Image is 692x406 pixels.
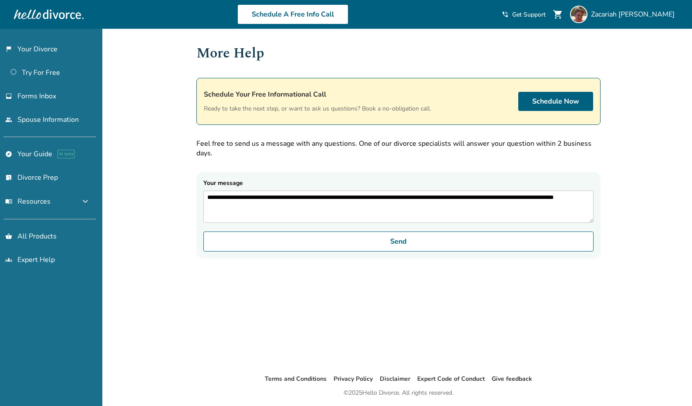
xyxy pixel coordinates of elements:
[5,151,12,158] span: explore
[237,4,348,24] a: Schedule A Free Info Call
[5,46,12,53] span: flag_2
[492,374,532,384] li: Give feedback
[203,191,594,223] textarea: Your message
[518,92,593,111] a: Schedule Now
[380,374,410,384] li: Disclaimer
[265,375,327,383] a: Terms and Conditions
[591,10,678,19] span: Zacariah [PERSON_NAME]
[196,139,601,158] p: Feel free to send us a message with any questions. One of our divorce specialists will answer you...
[57,150,74,158] span: AI beta
[334,375,373,383] a: Privacy Policy
[5,174,12,181] span: list_alt_check
[5,93,12,100] span: inbox
[196,43,601,64] h1: More Help
[5,198,12,205] span: menu_book
[204,89,431,114] div: Ready to take the next step, or want to ask us questions? Book a no-obligation call.
[204,89,431,100] h4: Schedule Your Free Informational Call
[5,256,12,263] span: groups
[553,9,563,20] span: shopping_cart
[5,197,51,206] span: Resources
[80,196,91,207] span: expand_more
[512,10,546,19] span: Get Support
[502,11,509,18] span: phone_in_talk
[648,364,692,406] iframe: Chat Widget
[417,375,485,383] a: Expert Code of Conduct
[570,6,587,23] img: Zac Litton
[502,10,546,19] a: phone_in_talkGet Support
[5,233,12,240] span: shopping_basket
[344,388,453,398] div: © 2025 Hello Divorce. All rights reserved.
[203,232,594,252] button: Send
[203,179,594,223] label: Your message
[5,116,12,123] span: people
[17,91,56,101] span: Forms Inbox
